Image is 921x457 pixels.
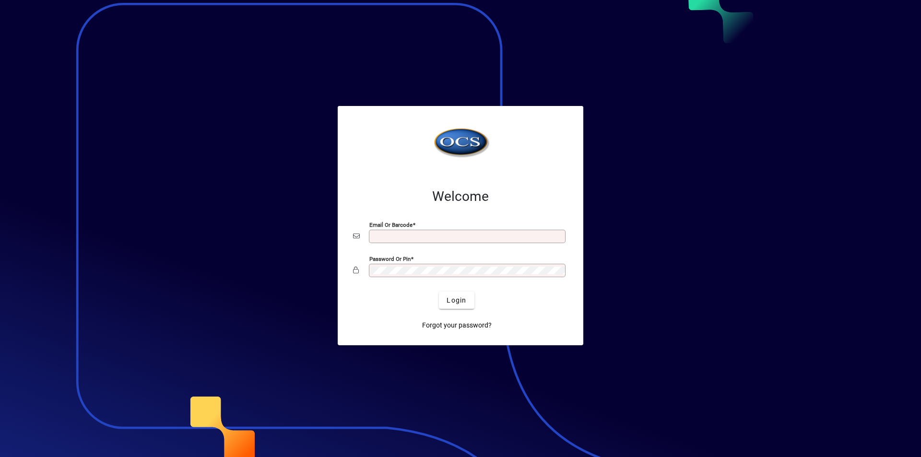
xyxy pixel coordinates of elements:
[447,295,466,305] span: Login
[369,222,413,228] mat-label: Email or Barcode
[353,188,568,205] h2: Welcome
[439,292,474,309] button: Login
[369,256,411,262] mat-label: Password or Pin
[422,320,492,330] span: Forgot your password?
[418,316,496,334] a: Forgot your password?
